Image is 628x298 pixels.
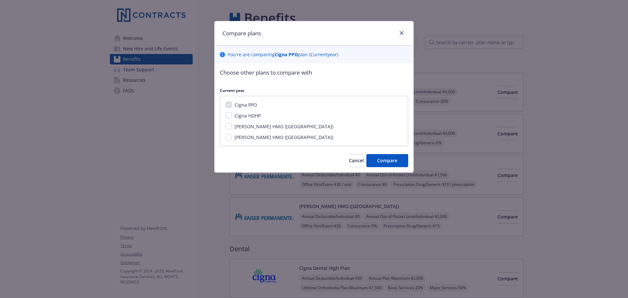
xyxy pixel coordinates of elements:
span: Compare [377,157,397,164]
b: Cigna PPO [275,51,298,58]
p: Choose other plans to compare with [220,68,408,77]
span: [PERSON_NAME] HMO ([GEOGRAPHIC_DATA]) [235,123,333,130]
button: Cancel [349,154,364,167]
p: You ' re are comparing plan ( Current year) [228,51,338,58]
span: Cancel [349,157,364,164]
p: Current year [220,88,408,93]
span: [PERSON_NAME] HMO ([GEOGRAPHIC_DATA]) [235,134,333,140]
span: Cigna PPO [235,102,257,108]
button: Compare [366,154,408,167]
h1: Compare plans [222,29,261,38]
a: close [398,29,406,37]
span: Cigna HDHP [235,113,261,119]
